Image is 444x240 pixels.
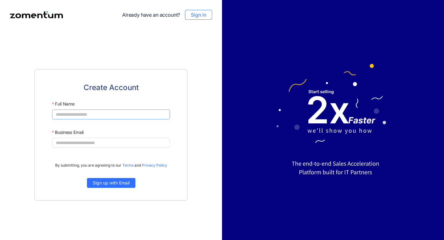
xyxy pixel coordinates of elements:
a: Terms [122,163,134,168]
button: Sign up with Email [87,178,135,188]
a: Privacy Policy [142,163,167,168]
img: Zomentum logo [10,11,63,18]
span: Sign in [191,11,206,19]
input: Full Name [52,110,170,119]
button: Sign in [185,10,212,20]
span: Sign up with Email [93,180,129,186]
div: Already have an account? [122,10,212,20]
span: By submitting, you are agreeing to our and [55,163,167,168]
label: Full Name [52,98,75,110]
span: Create Account [84,82,139,93]
label: Business Email [52,127,84,138]
input: Business Email [52,138,170,148]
